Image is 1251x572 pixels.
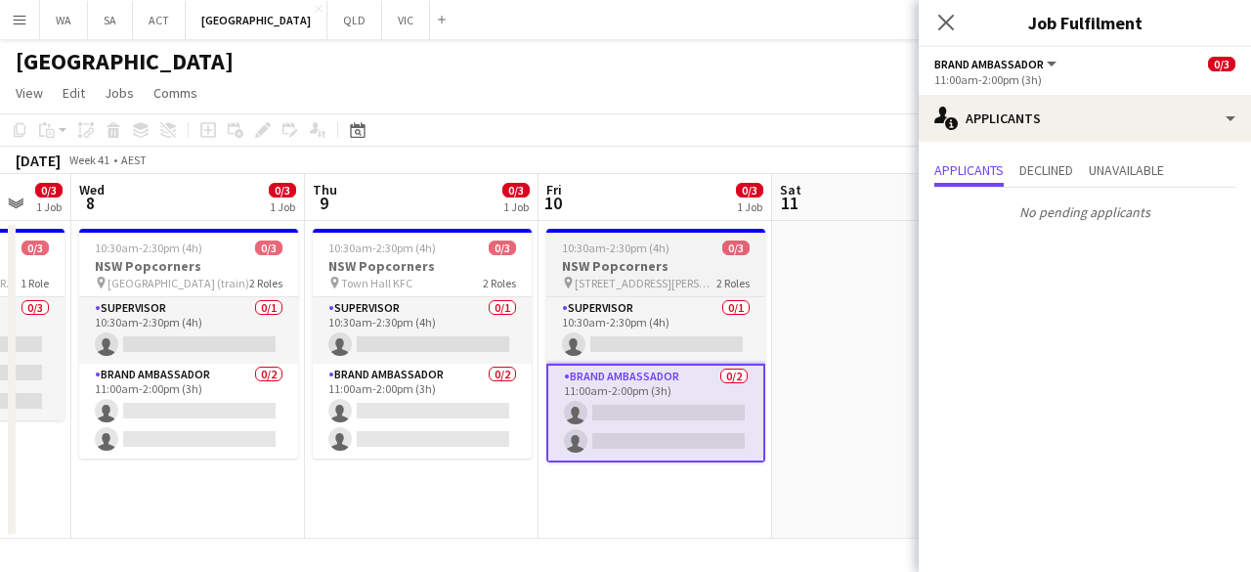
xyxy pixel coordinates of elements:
span: Declined [1019,163,1073,177]
button: Brand Ambassador [934,57,1059,71]
span: 9 [310,192,337,214]
span: 0/3 [502,183,530,198]
span: Comms [153,84,197,102]
span: 11 [777,192,801,214]
span: 0/3 [255,241,282,255]
span: Edit [63,84,85,102]
span: 2 Roles [483,276,516,290]
span: Thu [313,181,337,198]
a: View [8,80,51,106]
div: 1 Job [270,199,295,214]
div: 11:00am-2:00pm (3h) [934,72,1235,87]
app-job-card: 10:30am-2:30pm (4h)0/3NSW Popcorners [GEOGRAPHIC_DATA] (train)2 RolesSupervisor0/110:30am-2:30pm ... [79,229,298,459]
h3: NSW Popcorners [79,257,298,275]
span: 0/3 [35,183,63,198]
h3: NSW Popcorners [313,257,532,275]
span: Jobs [105,84,134,102]
span: Fri [546,181,562,198]
span: 1 Role [21,276,49,290]
span: 2 Roles [716,276,750,290]
span: 2 Roles [249,276,282,290]
span: Week 41 [65,153,113,167]
span: Town Hall KFC [341,276,412,290]
div: Applicants [919,95,1251,142]
h1: [GEOGRAPHIC_DATA] [16,47,234,76]
span: 10:30am-2:30pm (4h) [95,241,202,255]
a: Comms [146,80,205,106]
span: Sat [780,181,801,198]
span: Brand Ambassador [934,57,1044,71]
span: 0/3 [736,183,763,198]
div: 1 Job [737,199,762,214]
p: No pending applicants [919,196,1251,229]
span: [GEOGRAPHIC_DATA] (train) [108,276,249,290]
div: 1 Job [503,199,529,214]
h3: Job Fulfilment [919,10,1251,35]
a: Edit [55,80,93,106]
button: SA [88,1,133,39]
app-job-card: 10:30am-2:30pm (4h)0/3NSW Popcorners [STREET_ADDRESS][PERSON_NAME]2 RolesSupervisor0/110:30am-2:3... [546,229,765,462]
button: VIC [382,1,430,39]
span: 8 [76,192,105,214]
a: Jobs [97,80,142,106]
span: Unavailable [1089,163,1164,177]
span: Applicants [934,163,1004,177]
app-card-role: Brand Ambassador0/211:00am-2:00pm (3h) [546,364,765,462]
span: 0/3 [489,241,516,255]
div: AEST [121,153,147,167]
span: Wed [79,181,105,198]
span: 10:30am-2:30pm (4h) [562,241,669,255]
h3: NSW Popcorners [546,257,765,275]
app-card-role: Brand Ambassador0/211:00am-2:00pm (3h) [79,364,298,459]
span: 0/3 [1208,57,1235,71]
app-card-role: Supervisor0/110:30am-2:30pm (4h) [79,297,298,364]
app-card-role: Brand Ambassador0/211:00am-2:00pm (3h) [313,364,532,459]
app-card-role: Supervisor0/110:30am-2:30pm (4h) [546,297,765,364]
button: ACT [133,1,186,39]
span: 0/3 [722,241,750,255]
span: 0/3 [22,241,49,255]
span: View [16,84,43,102]
span: 0/3 [269,183,296,198]
div: [DATE] [16,151,61,170]
span: [STREET_ADDRESS][PERSON_NAME] [575,276,716,290]
button: QLD [327,1,382,39]
span: 10 [543,192,562,214]
div: 1 Job [36,199,62,214]
button: [GEOGRAPHIC_DATA] [186,1,327,39]
app-job-card: 10:30am-2:30pm (4h)0/3NSW Popcorners Town Hall KFC2 RolesSupervisor0/110:30am-2:30pm (4h) Brand A... [313,229,532,459]
app-card-role: Supervisor0/110:30am-2:30pm (4h) [313,297,532,364]
span: 10:30am-2:30pm (4h) [328,241,436,255]
button: WA [40,1,88,39]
